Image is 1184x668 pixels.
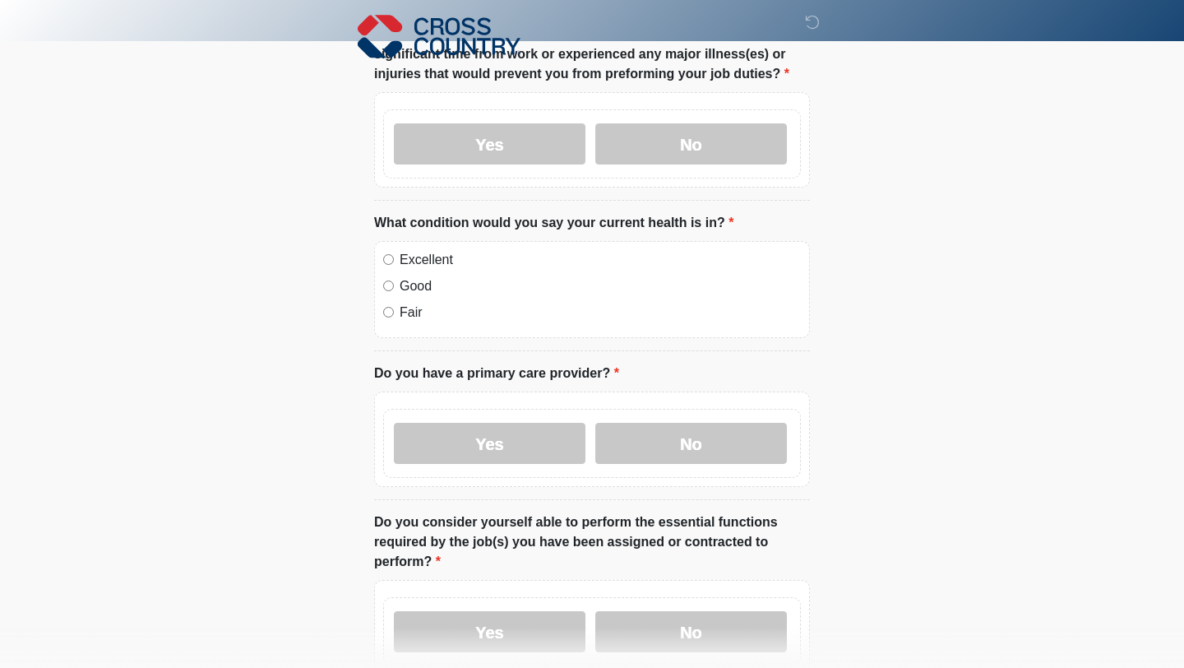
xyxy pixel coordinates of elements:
label: Good [400,276,801,296]
img: Cross Country Logo [358,12,520,60]
label: What condition would you say your current health is in? [374,213,733,233]
input: Good [383,281,394,291]
label: No [595,423,787,464]
label: Do you consider yourself able to perform the essential functions required by the job(s) you have ... [374,513,810,572]
label: Yes [394,423,585,464]
input: Excellent [383,254,394,265]
label: Yes [394,123,585,165]
label: Yes [394,611,585,652]
label: No [595,123,787,165]
input: Fair [383,307,394,318]
label: Excellent [400,250,801,270]
label: Do you have a primary care provider? [374,364,619,383]
label: No [595,611,787,652]
label: Fair [400,303,801,322]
